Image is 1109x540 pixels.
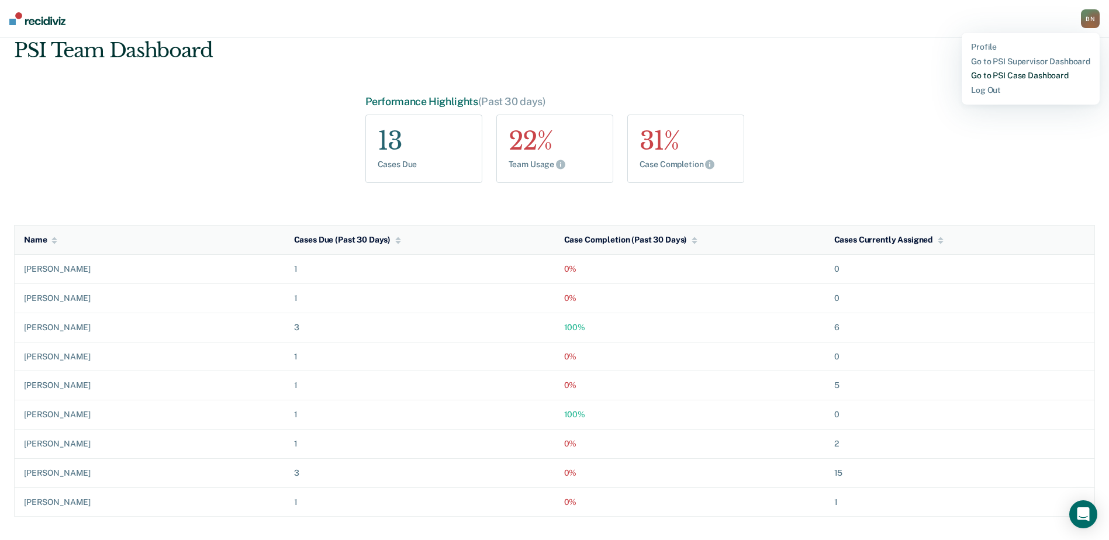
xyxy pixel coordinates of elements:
[825,429,1095,458] td: 2
[971,71,1090,81] a: Go to PSI Case Dashboard
[294,323,545,333] div: 3
[825,283,1095,313] td: 0
[640,127,732,155] div: 31%
[825,400,1095,430] td: 0
[478,95,546,108] span: (Past 30 days)
[24,410,275,420] div: [PERSON_NAME]
[24,380,275,390] div: [PERSON_NAME]
[825,342,1095,371] td: 0
[971,57,1090,67] a: Go to PSI Supervisor Dashboard
[564,497,816,507] div: 0%
[834,235,944,245] div: Cases Currently Assigned
[24,235,57,245] div: Name
[509,160,601,171] div: Team Usage
[294,380,545,390] div: 1
[14,39,213,63] div: PSI Team Dashboard
[294,352,545,362] div: 1
[294,439,545,449] div: 1
[1069,500,1097,528] div: Open Intercom Messenger
[1081,9,1100,28] div: B N
[825,313,1095,342] td: 6
[24,264,275,274] div: [PERSON_NAME]
[825,458,1095,487] td: 15
[294,410,545,420] div: 1
[24,323,275,333] div: [PERSON_NAME]
[294,235,402,245] div: Cases Due (Past 30 Days)
[825,371,1095,400] td: 5
[365,95,744,108] div: Performance Highlights
[24,497,275,507] div: [PERSON_NAME]
[564,235,698,245] div: Case Completion (Past 30 Days)
[294,264,545,274] div: 1
[294,497,545,507] div: 1
[564,439,816,449] div: 0%
[9,12,65,25] img: Recidiviz
[564,264,816,274] div: 0%
[825,487,1095,517] td: 1
[971,42,1090,52] a: Profile
[564,468,816,478] div: 0%
[564,293,816,303] div: 0%
[378,127,470,155] div: 13
[825,255,1095,284] td: 0
[564,380,816,390] div: 0%
[1081,9,1100,28] button: BN
[24,293,275,303] div: [PERSON_NAME]
[564,323,816,333] div: 100%
[640,160,732,171] div: Case Completion
[564,410,816,420] div: 100%
[24,468,275,478] div: [PERSON_NAME]
[24,352,275,362] div: [PERSON_NAME]
[294,293,545,303] div: 1
[509,127,601,155] div: 22%
[294,468,545,478] div: 3
[24,439,275,449] div: [PERSON_NAME]
[564,352,816,362] div: 0%
[378,160,470,169] div: Cases Due
[971,85,1090,95] a: Log Out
